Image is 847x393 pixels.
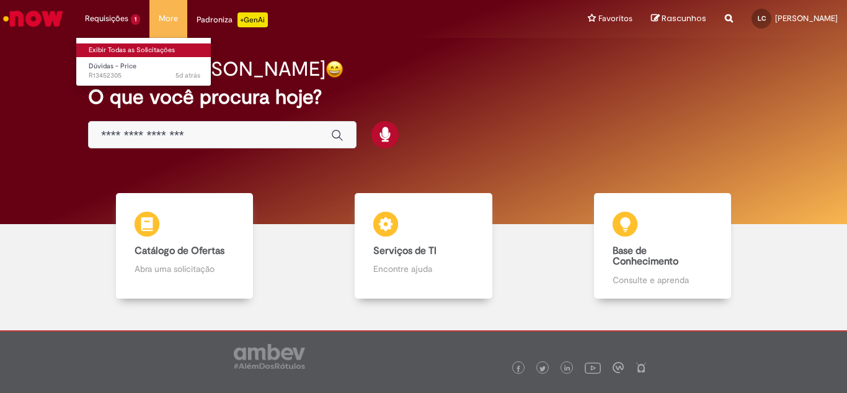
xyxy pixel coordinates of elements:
[539,366,546,372] img: logo_footer_twitter.png
[304,193,543,299] a: Serviços de TI Encontre ajuda
[131,14,140,25] span: 1
[636,362,647,373] img: logo_footer_naosei.png
[662,12,706,24] span: Rascunhos
[373,245,437,257] b: Serviços de TI
[775,13,838,24] span: [PERSON_NAME]
[758,14,766,22] span: LC
[175,71,200,80] span: 5d atrás
[613,245,678,268] b: Base de Conhecimento
[543,193,782,299] a: Base de Conhecimento Consulte e aprenda
[159,12,178,25] span: More
[76,43,213,57] a: Exibir Todas as Solicitações
[89,71,200,81] span: R13452305
[515,366,521,372] img: logo_footer_facebook.png
[1,6,65,31] img: ServiceNow
[237,12,268,27] p: +GenAi
[326,60,344,78] img: happy-face.png
[76,37,211,86] ul: Requisições
[65,193,304,299] a: Catálogo de Ofertas Abra uma solicitação
[89,61,136,71] span: Dúvidas - Price
[76,60,213,83] a: Aberto R13452305 : Dúvidas - Price
[135,245,224,257] b: Catálogo de Ofertas
[613,362,624,373] img: logo_footer_workplace.png
[651,13,706,25] a: Rascunhos
[88,86,759,108] h2: O que você procura hoje?
[373,263,474,275] p: Encontre ajuda
[564,365,570,373] img: logo_footer_linkedin.png
[598,12,632,25] span: Favoritos
[585,359,601,376] img: logo_footer_youtube.png
[234,344,305,369] img: logo_footer_ambev_rotulo_gray.png
[175,71,200,80] time: 27/08/2025 12:57:11
[135,263,235,275] p: Abra uma solicitação
[197,12,268,27] div: Padroniza
[85,12,128,25] span: Requisições
[613,274,713,286] p: Consulte e aprenda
